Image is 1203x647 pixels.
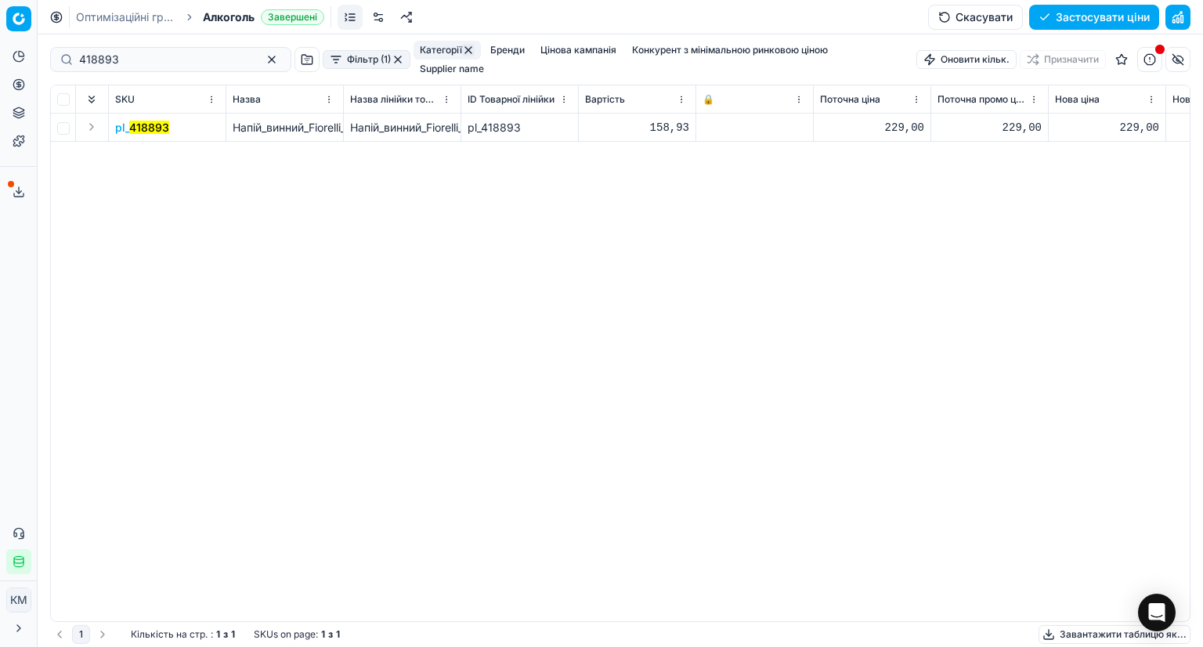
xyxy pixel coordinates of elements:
[585,120,689,136] div: 158,93
[7,588,31,612] span: КM
[468,120,572,136] div: pl_418893
[6,587,31,613] button: КM
[223,628,228,641] strong: з
[703,93,714,106] span: 🔒
[261,9,324,25] span: Завершені
[76,9,324,25] nav: breadcrumb
[937,120,1042,136] div: 229,00
[82,117,101,136] button: Expand
[585,93,625,106] span: Вартість
[72,625,90,644] button: 1
[50,625,69,644] button: Go to previous page
[468,93,555,106] span: ID Товарної лінійки
[131,628,208,641] span: Кількість на стр.
[233,121,628,134] span: Напій_винний_Fiorelli_Fragolino_Bianco,_біле,_солодке,_7%,_0,75_л_(716187)
[203,9,324,25] span: АлкогольЗавершені
[321,628,325,641] strong: 1
[350,120,454,136] div: Напій_винний_Fiorelli_Fragolino_Bianco,_біле,_солодке,_7%,_0,75_л_(716187)
[414,41,481,60] button: Категорії
[820,120,924,136] div: 229,00
[216,628,220,641] strong: 1
[233,93,261,106] span: Назва
[820,93,880,106] span: Поточна ціна
[1020,50,1106,69] button: Призначити
[626,41,834,60] button: Конкурент з мінімальною ринковою ціною
[1039,625,1190,644] button: Завантажити таблицю як...
[323,50,410,69] button: Фільтр (1)
[115,120,169,136] span: pl_
[414,60,490,78] button: Supplier name
[129,121,169,134] mark: 418893
[82,90,101,109] button: Expand all
[534,41,623,60] button: Цінова кампанія
[937,93,1026,106] span: Поточна промо ціна
[916,50,1017,69] button: Оновити кільк.
[1029,5,1159,30] button: Застосувати ціни
[328,628,333,641] strong: з
[93,625,112,644] button: Go to next page
[203,9,255,25] span: Алкоголь
[254,628,318,641] span: SKUs on page :
[231,628,235,641] strong: 1
[79,52,250,67] input: Пошук по SKU або назві
[350,93,439,106] span: Назва лінійки товарів
[115,93,135,106] span: SKU
[115,120,169,136] button: pl_418893
[1055,120,1159,136] div: 229,00
[336,628,340,641] strong: 1
[50,625,112,644] nav: pagination
[1055,93,1100,106] span: Нова ціна
[1138,594,1176,631] div: Open Intercom Messenger
[131,628,235,641] div: :
[76,9,176,25] a: Оптимізаційні групи
[484,41,531,60] button: Бренди
[928,5,1023,30] button: Скасувати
